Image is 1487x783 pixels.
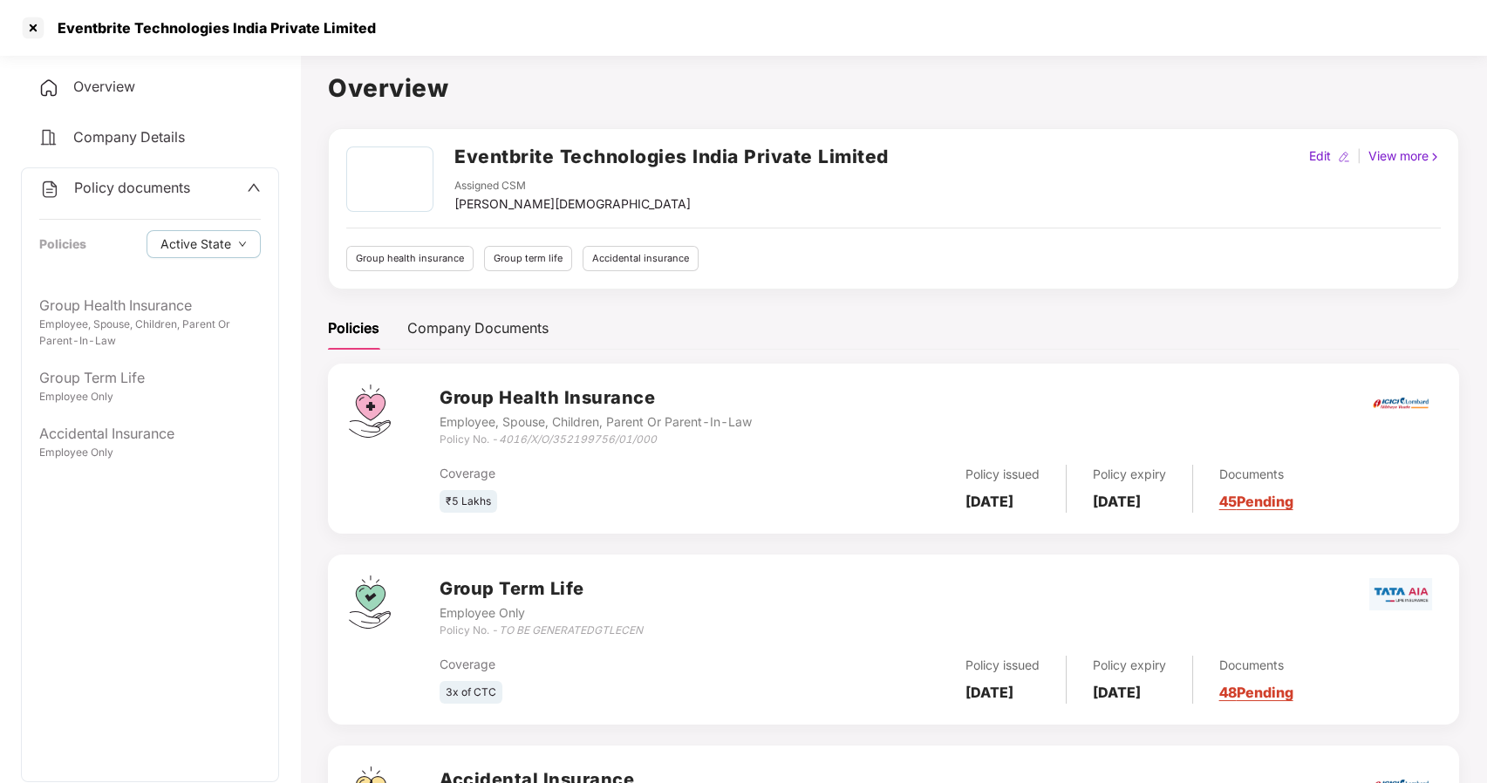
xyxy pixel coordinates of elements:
[1219,684,1293,701] a: 48 Pending
[74,179,190,196] span: Policy documents
[440,464,773,483] div: Coverage
[38,127,59,148] img: svg+xml;base64,PHN2ZyB4bWxucz0iaHR0cDovL3d3dy53My5vcmcvMjAwMC9zdmciIHdpZHRoPSIyNCIgaGVpZ2h0PSIyNC...
[328,69,1459,107] h1: Overview
[346,246,474,271] div: Group health insurance
[454,142,889,171] h2: Eventbrite Technologies India Private Limited
[39,389,261,405] div: Employee Only
[499,432,657,446] i: 4016/X/O/352199756/01/000
[1354,146,1365,166] div: |
[965,684,1013,701] b: [DATE]
[454,178,691,194] div: Assigned CSM
[1369,392,1432,414] img: icici.png
[965,656,1040,675] div: Policy issued
[39,423,261,445] div: Accidental Insurance
[440,412,752,432] div: Employee, Spouse, Children, Parent Or Parent-In-Law
[583,246,699,271] div: Accidental insurance
[328,317,379,339] div: Policies
[39,179,60,200] img: svg+xml;base64,PHN2ZyB4bWxucz0iaHR0cDovL3d3dy53My5vcmcvMjAwMC9zdmciIHdpZHRoPSIyNCIgaGVpZ2h0PSIyNC...
[38,78,59,99] img: svg+xml;base64,PHN2ZyB4bWxucz0iaHR0cDovL3d3dy53My5vcmcvMjAwMC9zdmciIHdpZHRoPSIyNCIgaGVpZ2h0PSIyNC...
[440,490,497,514] div: ₹5 Lakhs
[1093,465,1166,484] div: Policy expiry
[440,575,643,603] h3: Group Term Life
[247,180,261,194] span: up
[440,623,643,639] div: Policy No. -
[160,235,231,254] span: Active State
[349,575,391,629] img: svg+xml;base64,PHN2ZyB4bWxucz0iaHR0cDovL3d3dy53My5vcmcvMjAwMC9zdmciIHdpZHRoPSI0Ny43MTQiIGhlaWdodD...
[499,623,643,637] i: TO BE GENERATEDGTLECEN
[965,493,1013,510] b: [DATE]
[39,367,261,389] div: Group Term Life
[440,432,752,448] div: Policy No. -
[1093,656,1166,675] div: Policy expiry
[440,385,752,412] h3: Group Health Insurance
[484,246,572,271] div: Group term life
[1219,465,1293,484] div: Documents
[1429,151,1441,163] img: rightIcon
[1306,146,1334,166] div: Edit
[440,603,643,623] div: Employee Only
[1338,151,1350,163] img: editIcon
[39,445,261,461] div: Employee Only
[407,317,549,339] div: Company Documents
[440,681,502,705] div: 3x of CTC
[73,78,135,95] span: Overview
[1093,684,1141,701] b: [DATE]
[454,194,691,214] div: [PERSON_NAME][DEMOGRAPHIC_DATA]
[965,465,1040,484] div: Policy issued
[39,295,261,317] div: Group Health Insurance
[47,19,376,37] div: Eventbrite Technologies India Private Limited
[440,655,773,674] div: Coverage
[1219,493,1293,510] a: 45 Pending
[39,317,261,350] div: Employee, Spouse, Children, Parent Or Parent-In-Law
[1365,146,1444,166] div: View more
[1369,578,1432,610] img: tata.png
[73,128,185,146] span: Company Details
[1219,656,1293,675] div: Documents
[39,235,86,254] div: Policies
[147,230,261,258] button: Active Statedown
[238,240,247,249] span: down
[349,385,391,438] img: svg+xml;base64,PHN2ZyB4bWxucz0iaHR0cDovL3d3dy53My5vcmcvMjAwMC9zdmciIHdpZHRoPSI0Ny43MTQiIGhlaWdodD...
[1093,493,1141,510] b: [DATE]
